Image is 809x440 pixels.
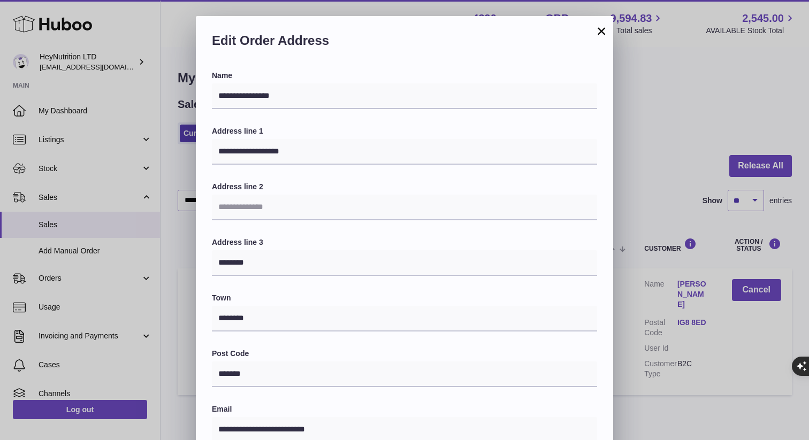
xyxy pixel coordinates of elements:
[212,349,597,359] label: Post Code
[212,126,597,136] label: Address line 1
[212,71,597,81] label: Name
[212,293,597,303] label: Town
[212,32,597,55] h2: Edit Order Address
[212,182,597,192] label: Address line 2
[212,237,597,248] label: Address line 3
[595,25,608,37] button: ×
[212,404,597,414] label: Email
